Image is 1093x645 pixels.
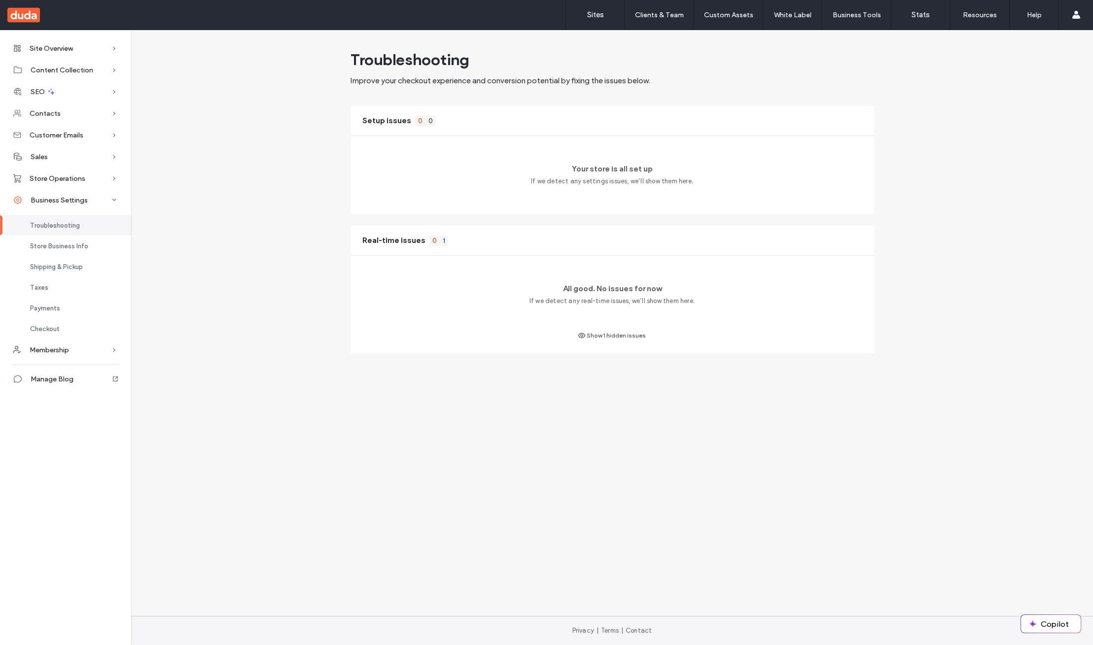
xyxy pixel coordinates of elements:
[31,375,73,383] span: Manage Blog
[635,11,684,19] label: Clients & Team
[351,75,650,86] span: Improve your checkout experience and conversion potential by fixing the issues below.
[30,242,88,250] span: Store Business Info
[30,109,61,118] span: Contacts
[529,296,695,306] span: If we detect any real-time issues, we’ll show them here.
[572,164,653,174] span: Your store is all set up
[30,44,73,53] span: Site Overview
[774,11,811,19] label: White Label
[30,174,85,183] span: Store Operations
[1021,615,1081,633] button: Copilot
[30,131,83,139] span: Customer Emails
[30,325,60,333] span: Checkout
[440,236,448,246] span: 1 issues
[362,115,411,126] span: Setup issues
[425,116,436,126] span: 0 issues
[601,627,619,634] a: Terms
[833,11,881,19] label: Business Tools
[31,66,93,74] span: Content Collection
[587,10,604,19] label: Sites
[572,627,594,634] a: Privacy
[30,346,69,354] span: Membership
[362,235,425,246] span: Real-time issues
[31,153,48,161] span: Sales
[30,284,48,291] span: Taxes
[30,305,60,312] span: Payments
[31,88,45,96] span: SEO
[30,263,83,271] span: Shipping & Pickup
[912,10,930,19] label: Stats
[415,116,425,126] span: 0 issues
[31,196,88,204] span: Business Settings
[531,176,693,186] span: If we detect any settings issues, we’ll show them here.
[429,236,440,246] span: 0 issues
[621,627,623,634] span: |
[351,50,469,69] span: Troubleshooting
[704,11,753,19] label: Custom Assets
[597,627,599,634] span: |
[1027,11,1042,19] label: Help
[30,222,80,229] span: Troubleshooting
[963,11,997,19] label: Resources
[626,627,652,634] a: Contact
[572,330,653,341] button: Show 1 hidden issues
[563,283,662,294] span: All good. No issues for now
